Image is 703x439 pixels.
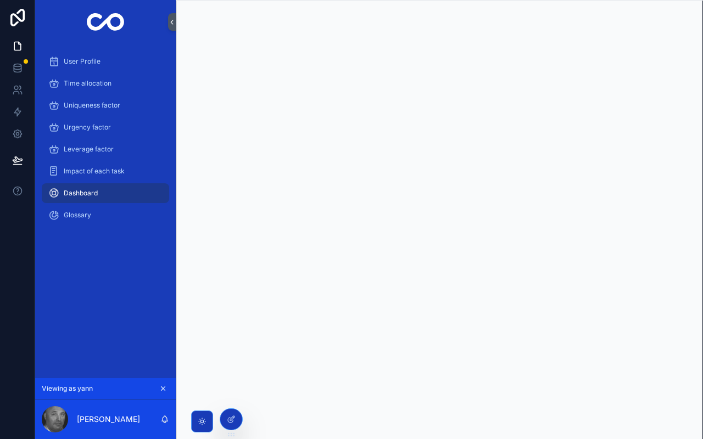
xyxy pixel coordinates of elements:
[42,384,93,393] span: Viewing as yann
[42,74,169,93] a: Time allocation
[64,189,98,198] span: Dashboard
[64,79,111,88] span: Time allocation
[77,414,140,425] p: [PERSON_NAME]
[64,101,120,110] span: Uniqueness factor
[42,161,169,181] a: Impact of each task
[64,123,111,132] span: Urgency factor
[42,52,169,71] a: User Profile
[64,167,125,176] span: Impact of each task
[42,117,169,137] a: Urgency factor
[87,13,125,31] img: App logo
[35,44,176,239] div: scrollable content
[42,95,169,115] a: Uniqueness factor
[64,145,114,154] span: Leverage factor
[64,211,91,219] span: Glossary
[42,139,169,159] a: Leverage factor
[42,205,169,225] a: Glossary
[42,183,169,203] a: Dashboard
[64,57,101,66] span: User Profile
